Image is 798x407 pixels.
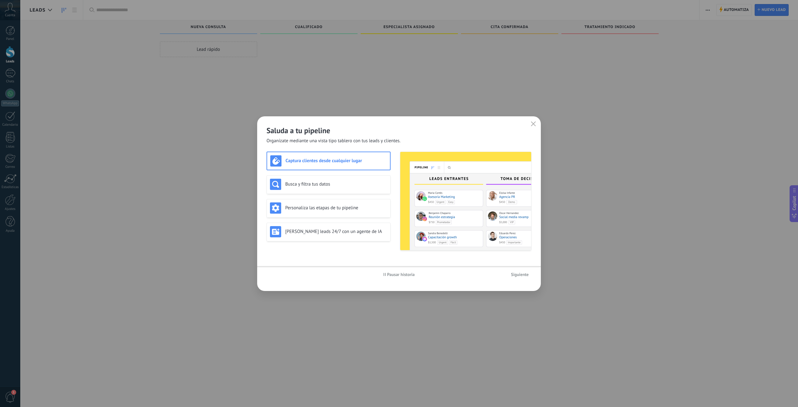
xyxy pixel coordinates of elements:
[285,181,387,187] h3: Busca y filtra tus datos
[267,126,531,135] h2: Saluda a tu pipeline
[285,205,387,211] h3: Personaliza las etapas de tu pipeline
[381,270,418,279] button: Pausar historia
[267,138,401,144] span: Organízate mediante una vista tipo tablero con tus leads y clientes.
[387,272,415,277] span: Pausar historia
[511,272,529,277] span: Siguiente
[286,158,387,164] h3: Captura clientes desde cualquier lugar
[508,270,531,279] button: Siguiente
[285,229,387,235] h3: [PERSON_NAME] leads 24/7 con un agente de IA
